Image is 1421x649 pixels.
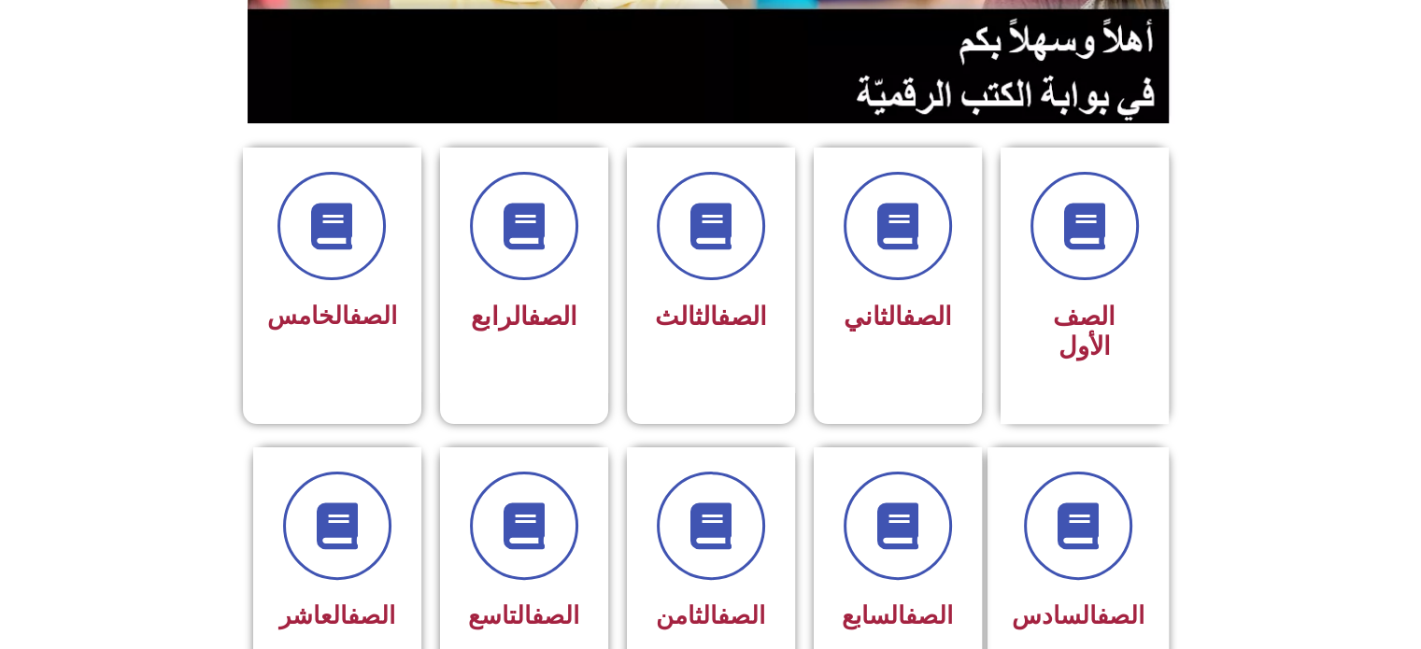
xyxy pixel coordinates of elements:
a: الصف [718,302,767,332]
span: الصف الأول [1053,302,1115,361]
span: السابع [842,601,953,629]
a: الصف [349,302,397,330]
a: الصف [902,302,952,332]
span: الرابع [471,302,577,332]
span: الثامن [656,601,765,629]
a: الصف [528,302,577,332]
span: الخامس [267,302,397,330]
a: الصف [905,601,953,629]
a: الصف [718,601,765,629]
span: السادس [1012,601,1144,629]
a: الصف [532,601,579,629]
span: الثاني [844,302,952,332]
span: التاسع [468,601,579,629]
a: الصف [348,601,395,629]
span: العاشر [279,601,395,629]
span: الثالث [655,302,767,332]
a: الصف [1097,601,1144,629]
